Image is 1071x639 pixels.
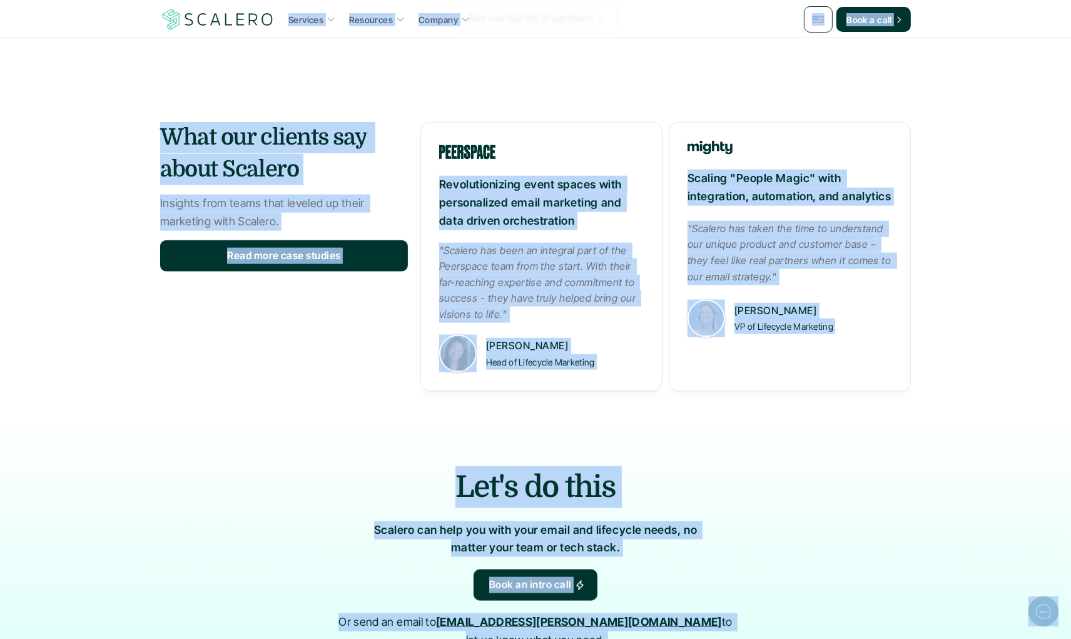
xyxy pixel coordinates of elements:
h2: Let us know if we can help with lifecycle marketing. [19,83,231,143]
p: Scaling "People Magic" with integration, automation, and analytics [688,170,892,206]
p: Company [419,13,458,26]
a: Book a call [836,7,911,32]
p: Scalero can help you with your email and lifecycle needs, no matter your team or tech stack. [360,521,711,558]
h3: What our clients say about Scalero [160,122,408,185]
h2: Let's do this [210,466,861,508]
p: VP of Lifecycle Marketing [734,319,892,334]
p: Insights from teams that leveled up their marketing with Scalero. [160,195,408,231]
p: Book a call [846,13,892,26]
p: Head of Lifecycle Marketing [486,354,644,370]
a: Book an intro call [474,570,597,601]
a: Scaling "People Magic" with integration, automation, and analytics"Scalero has taken the time to ... [669,122,911,391]
p: Resources [349,13,393,26]
span: New conversation [81,173,150,183]
button: New conversation [19,166,231,191]
p: Revolutionizing event spaces with personalized email marketing and data driven orchestration [439,176,644,230]
h1: Hi! Welcome to [GEOGRAPHIC_DATA]. [19,61,231,81]
a: [EMAIL_ADDRESS][PERSON_NAME][DOMAIN_NAME] [436,615,722,628]
em: "Scalero has been an integral part of the Peerspace team from the start. With their far-reaching ... [439,244,639,320]
iframe: gist-messenger-bubble-iframe [1028,596,1058,626]
img: 🇺🇸 [812,13,825,26]
p: [PERSON_NAME] [486,338,644,354]
p: [PERSON_NAME] [734,303,892,319]
img: Scalero company logotype [160,8,275,31]
p: Read more case studies [227,248,341,264]
span: We run on Gist [104,437,158,446]
a: Read more case studies [160,240,408,272]
a: Revolutionizing event spaces with personalized email marketing and data driven orchestration"Scal... [420,122,662,391]
p: Book an intro call [489,577,572,593]
p: Services [288,13,323,26]
em: "Scalero has taken the time to understand our unique product and customer base – they feel like r... [688,222,894,283]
